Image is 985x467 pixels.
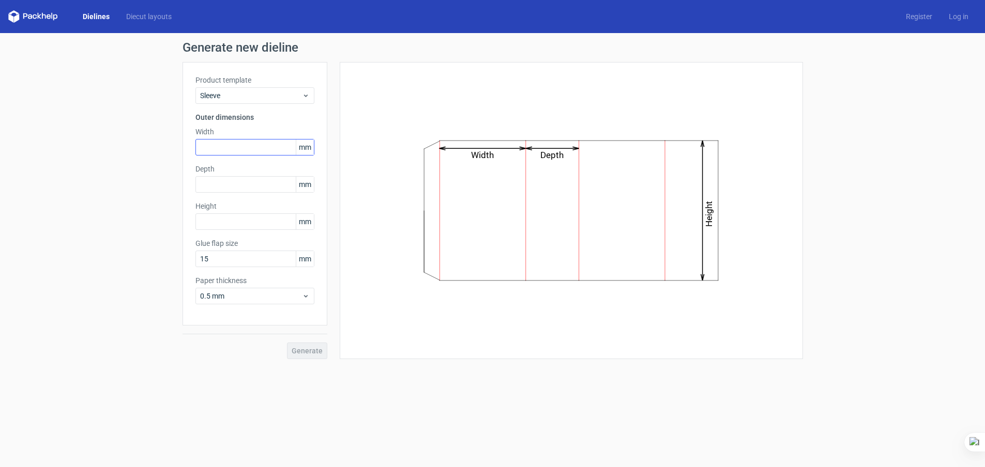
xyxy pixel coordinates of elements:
label: Width [195,127,314,137]
span: mm [296,214,314,229]
label: Paper thickness [195,275,314,286]
a: Dielines [74,11,118,22]
text: Width [471,150,494,160]
label: Depth [195,164,314,174]
h1: Generate new dieline [183,41,803,54]
h3: Outer dimensions [195,112,314,122]
label: Glue flap size [195,238,314,248]
span: 0.5 mm [200,291,302,301]
span: mm [296,251,314,267]
label: Product template [195,75,314,85]
span: mm [296,177,314,192]
label: Height [195,201,314,211]
a: Register [898,11,941,22]
a: Log in [941,11,977,22]
span: Sleeve [200,90,302,101]
a: Diecut layouts [118,11,180,22]
text: Height [704,201,714,227]
span: mm [296,139,314,155]
text: Depth [540,150,564,160]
